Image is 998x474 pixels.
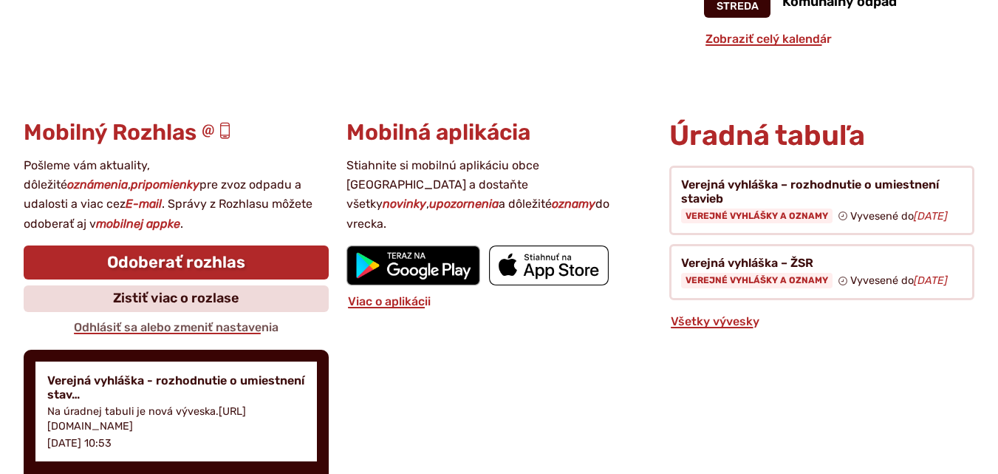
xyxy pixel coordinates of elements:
[704,32,833,46] a: Zobraziť celý kalendár
[24,285,329,312] a: Zistiť viac o rozlase
[126,197,162,211] strong: E-mail
[47,373,305,402] h4: Verejná vyhláška - rozhodnutie o umiestnení stav…
[346,294,432,308] a: Viac o aplikácii
[489,246,609,285] img: Prejsť na mobilnú aplikáciu Sekule v App Store
[47,437,112,450] p: [DATE] 10:53
[346,246,480,285] img: Prejsť na mobilnú aplikáciu Sekule v službe Google Play
[383,197,426,211] strong: novinky
[67,177,128,192] strong: oznámenia
[429,197,499,211] strong: upozornenia
[669,314,761,328] a: Všetky vývesky
[24,121,329,145] h3: Mobilný Rozhlas
[72,320,280,334] a: Odhlásiť sa alebo zmeniť nastavenia
[669,166,974,236] a: Verejná vyhláška – rozhodnutie o umiestnení stavieb Verejné vyhlášky a oznamy Vyvesené do[DATE]
[346,156,652,234] p: Stiahnite si mobilnú aplikáciu obce [GEOGRAPHIC_DATA] a dostaňte všetky , a dôležité do vrecka.
[47,404,305,434] p: Na úradnej tabuli je nová výveska.[URL][DOMAIN_NAME]
[96,217,180,231] strong: mobilnej appke
[131,177,199,192] strong: pripomienky
[24,156,329,234] p: Pošleme vám aktuality, dôležité , pre zvoz odpadu a udalosti a viac cez . Správy z Rozhlasu môžet...
[35,362,317,462] a: Verejná vyhláška - rozhodnutie o umiestnení stav… Na úradnej tabuli je nová výveska.[URL][DOMAIN_...
[669,244,974,300] a: Verejná vyhláška – ŽSR Verejné vyhlášky a oznamy Vyvesené do[DATE]
[24,246,329,280] a: Odoberať rozhlas
[669,121,974,152] h2: Úradná tabuľa
[552,197,595,211] strong: oznamy
[346,121,652,145] h3: Mobilná aplikácia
